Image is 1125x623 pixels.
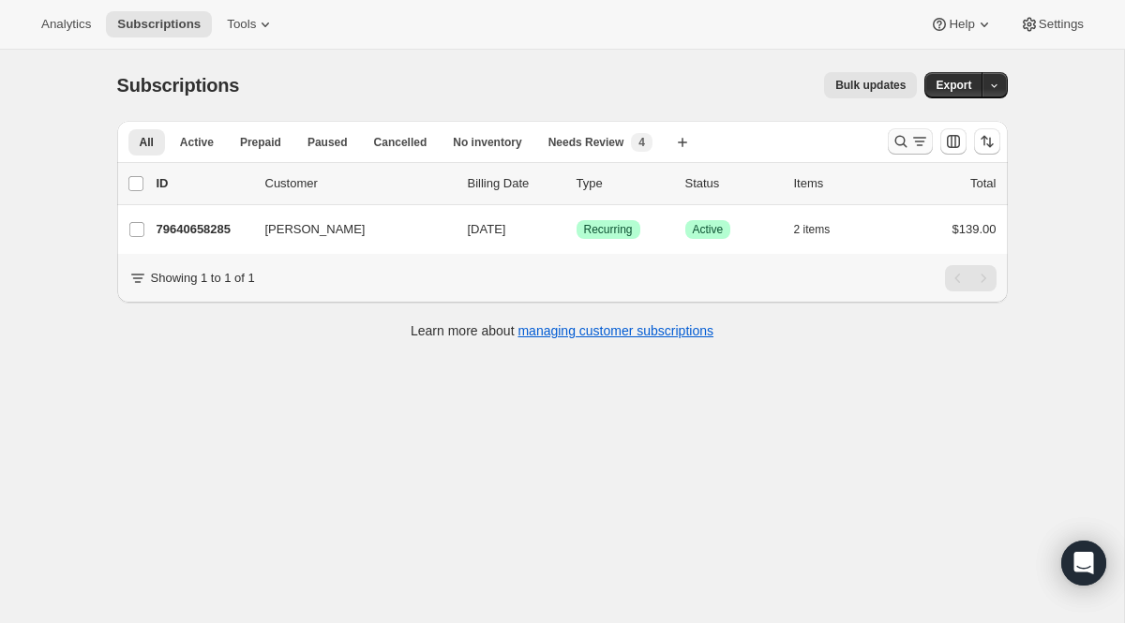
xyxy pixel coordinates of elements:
span: 2 items [794,222,831,237]
button: Tools [216,11,286,37]
p: ID [157,174,250,193]
span: Prepaid [240,135,281,150]
p: 79640658285 [157,220,250,239]
span: Cancelled [374,135,427,150]
span: Active [693,222,724,237]
button: Help [919,11,1004,37]
p: Billing Date [468,174,562,193]
nav: Pagination [945,265,997,291]
button: Create new view [667,129,697,156]
button: Analytics [30,11,102,37]
span: No inventory [453,135,521,150]
div: Items [794,174,888,193]
div: IDCustomerBilling DateTypeStatusItemsTotal [157,174,997,193]
span: Analytics [41,17,91,32]
button: Bulk updates [824,72,917,98]
span: [DATE] [468,222,506,236]
p: Learn more about [411,321,713,340]
span: Help [949,17,974,32]
span: Paused [307,135,348,150]
span: Subscriptions [117,75,240,96]
p: Showing 1 to 1 of 1 [151,269,255,288]
span: All [140,135,154,150]
button: Export [924,72,982,98]
span: [PERSON_NAME] [265,220,366,239]
span: Needs Review [548,135,624,150]
div: 79640658285[PERSON_NAME][DATE]SuccessRecurringSuccessActive2 items$139.00 [157,216,997,243]
button: Search and filter results [888,128,933,155]
span: Active [180,135,214,150]
span: 4 [638,135,645,150]
span: Tools [227,17,256,32]
div: Type [577,174,670,193]
button: Sort the results [974,128,1000,155]
button: Subscriptions [106,11,212,37]
button: [PERSON_NAME] [254,215,442,245]
div: Open Intercom Messenger [1061,541,1106,586]
span: Subscriptions [117,17,201,32]
span: Bulk updates [835,78,906,93]
a: managing customer subscriptions [517,323,713,338]
span: Recurring [584,222,633,237]
p: Customer [265,174,453,193]
span: Settings [1039,17,1084,32]
button: 2 items [794,216,851,243]
span: Export [936,78,971,93]
button: Customize table column order and visibility [940,128,967,155]
p: Status [685,174,779,193]
p: Total [970,174,996,193]
span: $139.00 [952,222,997,236]
button: Settings [1009,11,1095,37]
